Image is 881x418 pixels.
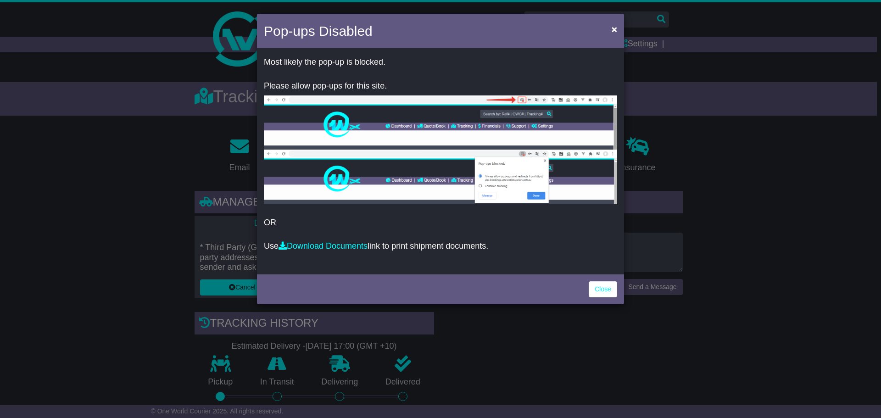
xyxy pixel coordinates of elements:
p: Most likely the pop-up is blocked. [264,57,617,67]
button: Close [607,20,622,39]
a: Close [589,281,617,297]
span: × [612,24,617,34]
p: Use link to print shipment documents. [264,241,617,251]
img: allow-popup-2.png [264,150,617,204]
p: Please allow pop-ups for this site. [264,81,617,91]
div: OR [257,50,624,272]
h4: Pop-ups Disabled [264,21,373,41]
img: allow-popup-1.png [264,95,617,150]
a: Download Documents [279,241,368,251]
